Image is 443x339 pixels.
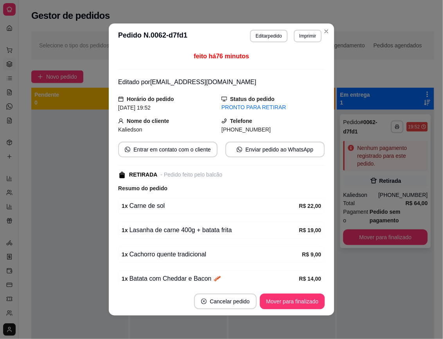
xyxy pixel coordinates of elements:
[122,274,299,283] div: Batata com Cheddar e Bacon 🥓
[299,276,321,282] strong: R$ 14,00
[127,118,169,124] strong: Nome do cliente
[118,96,124,102] span: calendar
[221,103,325,112] div: PRONTO PARA RETIRAR
[221,96,227,102] span: desktop
[194,53,249,60] span: feito há 76 minutos
[237,147,242,152] span: whats-app
[294,30,322,42] button: Imprimir
[250,30,287,42] button: Editarpedido
[127,96,174,102] strong: Horário do pedido
[122,201,299,211] div: Carne de sol
[302,251,321,258] strong: R$ 9,00
[118,185,167,191] strong: Resumo do pedido
[320,25,333,38] button: Close
[118,126,142,133] span: Kaliedson
[230,118,252,124] strong: Telefone
[201,299,207,304] span: close-circle
[230,96,275,102] strong: Status do pedido
[299,203,321,209] strong: R$ 22,00
[125,147,130,152] span: whats-app
[118,30,187,42] h3: Pedido N. 0062-d7fd1
[122,250,302,259] div: Cachorro quente tradicional
[194,294,257,309] button: close-circleCancelar pedido
[118,105,151,111] span: [DATE] 19:52
[129,171,157,179] div: RETIRADA
[118,79,256,85] span: Editado por [EMAIL_ADDRESS][DOMAIN_NAME]
[122,251,128,258] strong: 1 x
[122,203,128,209] strong: 1 x
[221,126,271,133] span: [PHONE_NUMBER]
[221,118,227,124] span: phone
[122,227,128,233] strong: 1 x
[118,142,218,157] button: whats-appEntrar em contato com o cliente
[299,227,321,233] strong: R$ 19,00
[225,142,325,157] button: whats-appEnviar pedido ao WhatsApp
[122,276,128,282] strong: 1 x
[118,118,124,124] span: user
[122,225,299,235] div: Lasanha de carne 400g + batata frita
[160,171,222,179] div: - Pedido feito pelo balcão
[260,294,325,309] button: Mover para finalizado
